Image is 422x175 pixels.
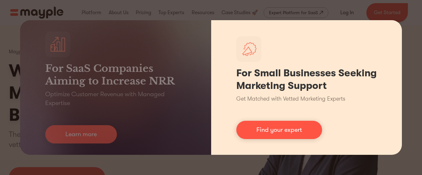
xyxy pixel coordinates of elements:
[45,90,186,108] p: Optimize Customer Revenue with Managed Expertise
[236,67,377,92] h1: For Small Businesses Seeking Marketing Support
[236,121,322,139] a: Find your expert
[45,125,117,143] a: Learn more
[236,95,345,103] p: Get Matched with Vetted Marketing Experts
[45,62,186,87] h3: For SaaS Companies Aiming to Increase NRR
